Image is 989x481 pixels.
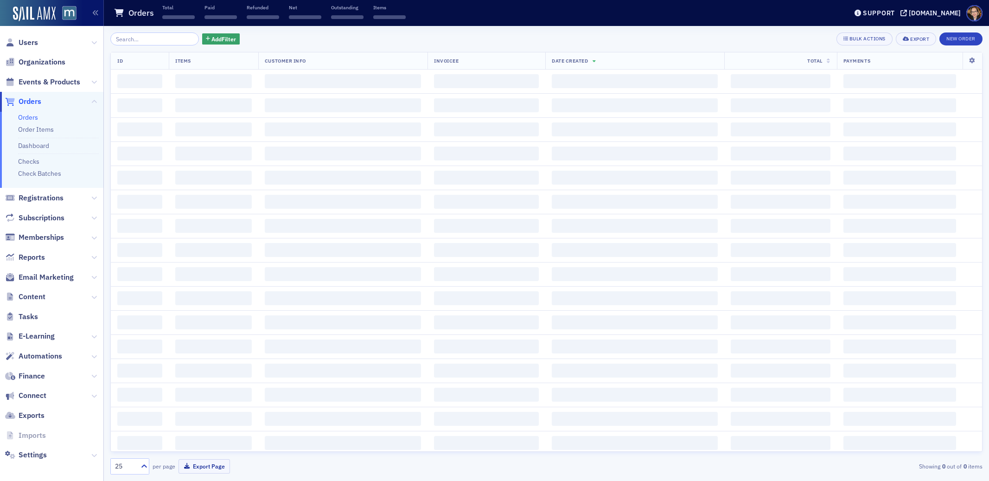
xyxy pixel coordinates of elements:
[731,412,830,426] span: ‌
[552,147,718,160] span: ‌
[117,58,123,64] span: ID
[19,430,46,441] span: Imports
[910,37,929,42] div: Export
[698,462,983,470] div: Showing out of items
[18,157,39,166] a: Checks
[204,15,237,19] span: ‌
[162,15,195,19] span: ‌
[117,195,162,209] span: ‌
[434,436,539,450] span: ‌
[843,171,956,185] span: ‌
[434,98,539,112] span: ‌
[434,219,539,233] span: ‌
[434,58,459,64] span: Invoicee
[939,34,983,42] a: New Order
[731,267,830,281] span: ‌
[265,98,421,112] span: ‌
[5,391,46,401] a: Connect
[265,219,421,233] span: ‌
[117,436,162,450] span: ‌
[552,267,718,281] span: ‌
[175,267,252,281] span: ‌
[265,171,421,185] span: ‌
[175,195,252,209] span: ‌
[19,252,45,263] span: Reports
[731,147,830,160] span: ‌
[117,388,162,402] span: ‌
[373,15,406,19] span: ‌
[175,171,252,185] span: ‌
[5,252,45,263] a: Reports
[836,32,893,45] button: Bulk Actions
[843,74,956,88] span: ‌
[19,213,64,223] span: Subscriptions
[19,292,45,302] span: Content
[179,459,230,474] button: Export Page
[13,6,56,21] a: SailAMX
[434,315,539,329] span: ‌
[204,4,237,11] p: Paid
[843,219,956,233] span: ‌
[552,315,718,329] span: ‌
[900,10,964,16] button: [DOMAIN_NAME]
[939,32,983,45] button: New Order
[843,436,956,450] span: ‌
[731,74,830,88] span: ‌
[247,15,279,19] span: ‌
[434,267,539,281] span: ‌
[117,171,162,185] span: ‌
[175,315,252,329] span: ‌
[731,388,830,402] span: ‌
[19,272,74,282] span: Email Marketing
[19,57,65,67] span: Organizations
[962,462,968,470] strong: 0
[434,412,539,426] span: ‌
[731,171,830,185] span: ‌
[117,267,162,281] span: ‌
[265,436,421,450] span: ‌
[19,77,80,87] span: Events & Products
[265,340,421,353] span: ‌
[117,122,162,136] span: ‌
[175,412,252,426] span: ‌
[19,331,55,341] span: E-Learning
[289,4,321,11] p: Net
[117,412,162,426] span: ‌
[115,462,135,471] div: 25
[175,388,252,402] span: ‌
[265,315,421,329] span: ‌
[434,291,539,305] span: ‌
[19,193,64,203] span: Registrations
[940,462,947,470] strong: 0
[265,291,421,305] span: ‌
[843,412,956,426] span: ‌
[331,15,364,19] span: ‌
[5,38,38,48] a: Users
[552,388,718,402] span: ‌
[552,122,718,136] span: ‌
[807,58,823,64] span: Total
[5,331,55,341] a: E-Learning
[552,171,718,185] span: ‌
[265,267,421,281] span: ‌
[117,243,162,257] span: ‌
[117,219,162,233] span: ‌
[265,364,421,378] span: ‌
[117,364,162,378] span: ‌
[843,267,956,281] span: ‌
[265,195,421,209] span: ‌
[19,96,41,107] span: Orders
[175,436,252,450] span: ‌
[552,291,718,305] span: ‌
[162,4,195,11] p: Total
[966,5,983,21] span: Profile
[552,436,718,450] span: ‌
[18,141,49,150] a: Dashboard
[117,147,162,160] span: ‌
[552,364,718,378] span: ‌
[843,195,956,209] span: ‌
[5,96,41,107] a: Orders
[552,340,718,353] span: ‌
[18,169,61,178] a: Check Batches
[552,74,718,88] span: ‌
